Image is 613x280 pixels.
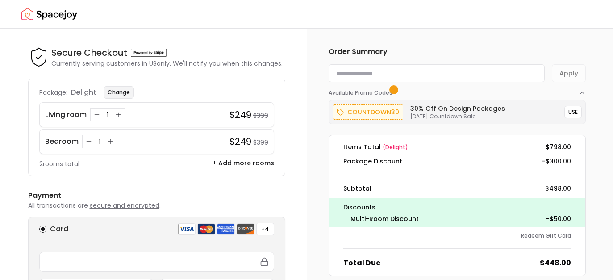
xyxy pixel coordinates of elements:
[343,184,371,193] dt: Subtotal
[21,5,77,23] img: Spacejoy Logo
[178,223,196,235] img: visa
[197,223,215,235] img: mastercard
[329,96,586,124] div: Available Promo Codes
[28,201,285,210] p: All transactions are .
[51,59,283,68] p: Currently serving customers in US only. We'll notify you when this changes.
[256,223,274,235] button: +4
[253,111,268,120] small: $399
[50,224,68,234] h6: Card
[229,135,251,148] h4: $249
[343,142,408,151] dt: Items Total
[51,46,127,59] h4: Secure Checkout
[131,49,167,57] img: Powered by stripe
[21,5,77,23] a: Spacejoy
[28,190,285,201] h6: Payment
[546,214,571,223] dd: -$50.00
[114,110,123,119] button: Increase quantity for Living room
[71,87,96,98] p: delight
[350,214,419,223] dt: Multi-Room Discount
[521,232,571,239] button: Redeem Gift Card
[217,223,235,235] img: american express
[329,82,586,96] button: Available Promo Codes
[45,258,268,266] iframe: Secure card number input frame
[329,89,395,96] span: Available Promo Codes
[343,258,380,268] dt: Total Due
[542,157,571,166] dd: -$300.00
[84,137,93,146] button: Decrease quantity for Bedroom
[546,142,571,151] dd: $798.00
[329,46,586,57] h6: Order Summary
[343,202,571,213] p: Discounts
[540,258,571,268] dd: $448.00
[39,159,79,168] p: 2 rooms total
[545,184,571,193] dd: $498.00
[229,109,251,121] h4: $249
[213,159,274,167] button: + Add more rooms
[90,201,159,210] span: secure and encrypted
[95,137,104,146] div: 1
[410,113,505,120] p: [DATE] Countdown Sale
[343,157,402,166] dt: Package Discount
[45,136,79,147] p: Bedroom
[564,106,582,118] button: USE
[253,138,268,147] small: $399
[347,107,399,117] p: countdown30
[103,110,112,119] div: 1
[39,88,67,97] p: Package:
[237,223,254,235] img: discover
[45,109,87,120] p: Living room
[410,104,505,113] h6: 30% Off on Design Packages
[92,110,101,119] button: Decrease quantity for Living room
[383,143,408,151] span: ( delight )
[106,137,115,146] button: Increase quantity for Bedroom
[104,86,134,99] button: Change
